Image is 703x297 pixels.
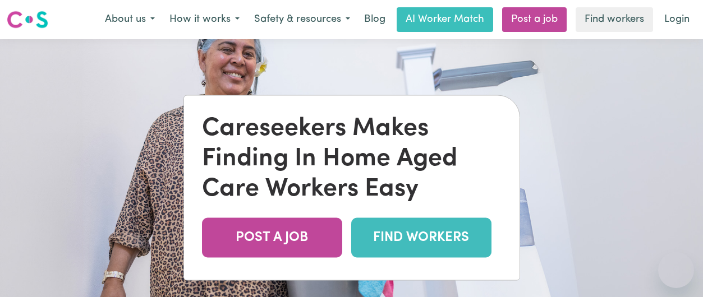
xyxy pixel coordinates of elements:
a: FIND WORKERS [351,218,491,258]
a: POST A JOB [202,218,342,258]
div: Careseekers Makes Finding In Home Aged Care Workers Easy [202,114,502,205]
iframe: Button to launch messaging window [658,252,694,288]
a: AI Worker Match [397,7,493,32]
a: Post a job [502,7,567,32]
button: How it works [162,8,247,31]
a: Login [658,7,696,32]
button: About us [98,8,162,31]
button: Safety & resources [247,8,357,31]
a: Careseekers logo [7,7,48,33]
a: Find workers [576,7,653,32]
img: Careseekers logo [7,10,48,30]
a: Blog [357,7,392,32]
